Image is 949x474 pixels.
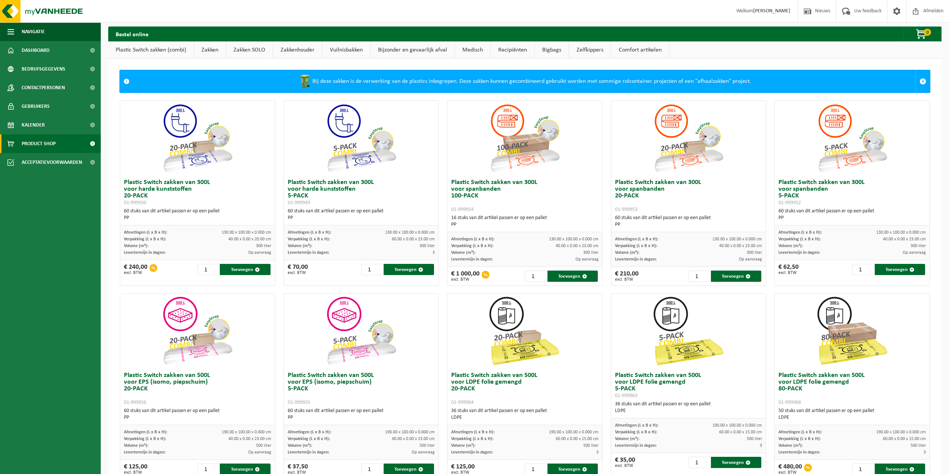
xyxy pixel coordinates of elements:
span: Volume (m³): [778,244,803,248]
span: Contactpersonen [22,78,65,97]
div: LDPE [451,414,599,421]
div: € 70,00 [288,264,308,275]
span: Levertermijn in dagen: [124,250,165,255]
span: 40.00 x 0.00 x 23.00 cm [392,437,435,441]
h3: Plastic Switch zakken van 300L voor harde kunststoffen 5-PACK [288,179,435,206]
div: LDPE [778,414,926,421]
h3: Plastic Switch zakken van 300L voor harde kunststoffen 20-PACK [124,179,271,206]
span: 300 liter [911,244,926,248]
input: 1 [689,271,710,282]
span: 01-999953 [615,207,637,212]
span: Afmetingen (L x B x H): [451,237,494,241]
span: 300 liter [747,250,762,255]
span: Verpakking (L x B x H): [124,437,166,441]
span: Bedrijfsgegevens [22,60,65,78]
span: 01-999954 [451,207,474,212]
span: Op aanvraag [575,257,599,262]
div: LDPE [615,408,762,414]
div: 50 stuks van dit artikel passen er op een pallet [778,408,926,421]
span: Op aanvraag [739,257,762,262]
h3: Plastic Switch zakken van 500L voor LDPE folie gemengd 20-PACK [451,372,599,406]
a: Zelfkippers [569,41,611,59]
span: Verpakking (L x B x H): [288,437,330,441]
span: 500 liter [583,443,599,448]
h3: Plastic Switch zakken van 500L voor LDPE folie gemengd 80-PACK [778,372,926,406]
span: 60.00 x 0.00 x 15.00 cm [556,437,599,441]
span: 130.00 x 100.00 x 0.000 cm [712,237,762,241]
div: € 62,50 [778,264,799,275]
div: 60 stuks van dit artikel passen er op een pallet [778,208,926,221]
span: 40.00 x 0.00 x 20.00 cm [228,237,271,241]
span: Verpakking (L x B x H): [451,244,493,248]
span: 40.00 x 0.00 x 23.00 cm [883,237,926,241]
span: 01-999963 [615,393,637,399]
a: Sluit melding [915,70,930,93]
span: Op aanvraag [248,450,271,455]
span: Afmetingen (L x B x H): [124,230,167,235]
span: 40.00 x 0.00 x 23.00 cm [719,244,762,248]
div: Bij deze zakken is de verwerking van de plastics inbegrepen. Deze zakken kunnen gecombineerd gebr... [133,70,915,93]
div: PP [615,221,762,228]
img: 01-999963 [651,294,726,368]
span: 190.00 x 100.00 x 0.000 cm [385,430,435,434]
span: Afmetingen (L x B x H): [615,423,658,428]
span: 300 liter [419,244,435,248]
img: 01-999956 [160,294,235,368]
img: 01-999952 [815,101,890,175]
span: Levertermijn in dagen: [451,450,493,455]
button: Toevoegen [875,264,925,275]
span: Acceptatievoorwaarden [22,153,82,172]
span: 60.00 x 0.00 x 15.00 cm [883,437,926,441]
a: Plastic Switch zakken (combi) [108,41,194,59]
span: Verpakking (L x B x H): [778,437,821,441]
span: 01-999950 [124,200,146,206]
span: 190.00 x 100.00 x 0.000 cm [222,430,271,434]
div: 36 stuks van dit artikel passen er op een pallet [451,408,599,421]
img: 01-999950 [160,101,235,175]
div: € 240,00 [124,264,147,275]
div: PP [124,414,271,421]
span: 01-999964 [451,400,474,405]
span: Op aanvraag [412,450,435,455]
a: Medisch [455,41,490,59]
span: 130.00 x 100.00 x 0.000 cm [549,237,599,241]
img: 01-999955 [324,294,399,368]
span: 0 [924,29,931,36]
span: 190.00 x 100.00 x 0.000 cm [876,430,926,434]
div: PP [124,215,271,221]
span: 300 liter [583,250,599,255]
span: Gebruikers [22,97,50,116]
h3: Plastic Switch zakken van 300L voor spanbanden 100-PACK [451,179,599,213]
span: Volume (m³): [288,244,312,248]
input: 1 [689,457,710,468]
a: Comfort artikelen [611,41,669,59]
span: Levertermijn in dagen: [124,450,165,455]
img: 01-999968 [815,294,890,368]
span: 500 liter [747,437,762,441]
span: Volume (m³): [615,250,639,255]
h3: Plastic Switch zakken van 500L voor EPS (isomo, piepschuim) 5-PACK [288,372,435,406]
div: PP [451,221,599,228]
a: Recipiënten [491,41,534,59]
span: Levertermijn in dagen: [778,250,820,255]
span: 60.00 x 0.00 x 15.00 cm [719,430,762,434]
div: 60 stuks van dit artikel passen er op een pallet [124,208,271,221]
div: 16 stuks van dit artikel passen er op een pallet [451,215,599,228]
span: 3 [433,250,435,255]
div: 36 stuks van dit artikel passen er op een pallet [615,401,762,414]
button: Toevoegen [220,264,270,275]
span: 01-999956 [124,400,146,405]
button: Toevoegen [711,457,761,468]
span: Volume (m³): [451,443,475,448]
span: Op aanvraag [248,250,271,255]
span: Afmetingen (L x B x H): [288,430,331,434]
span: Levertermijn in dagen: [615,443,656,448]
span: 3 [924,450,926,455]
span: Levertermijn in dagen: [615,257,656,262]
span: excl. BTW [451,277,480,282]
button: Toevoegen [384,264,434,275]
span: Afmetingen (L x B x H): [451,430,494,434]
div: PP [778,215,926,221]
span: 190.00 x 100.00 x 0.000 cm [712,423,762,428]
span: 01-999955 [288,400,310,405]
